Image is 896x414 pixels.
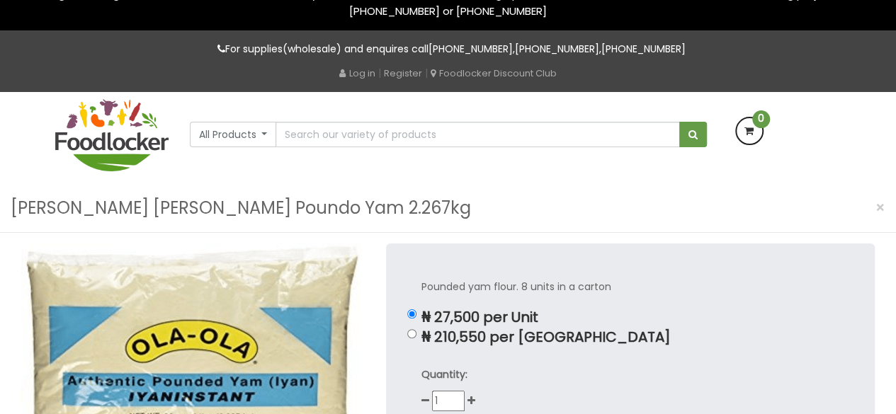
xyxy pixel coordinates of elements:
a: Register [384,67,422,80]
button: Close [868,193,892,222]
span: | [425,66,428,80]
p: ₦ 210,550 per [GEOGRAPHIC_DATA] [421,329,839,345]
a: Log in [339,67,375,80]
p: ₦ 27,500 per Unit [421,309,839,326]
span: × [875,197,885,218]
a: [PHONE_NUMBER] [429,42,513,56]
input: ₦ 27,500 per Unit [407,309,416,318]
input: ₦ 210,550 per [GEOGRAPHIC_DATA] [407,329,416,338]
button: All Products [190,122,277,147]
span: 0 [752,110,770,128]
strong: Quantity: [421,367,467,381]
a: Foodlocker Discount Club [431,67,557,80]
p: Pounded yam flour. 8 units in a carton [421,279,839,295]
input: Search our variety of products [276,122,679,147]
h3: [PERSON_NAME] [PERSON_NAME] Poundo Yam 2.267kg [11,195,471,222]
img: FoodLocker [55,99,169,171]
p: For supplies(wholesale) and enquires call , , [55,41,841,57]
span: | [378,66,381,80]
a: [PHONE_NUMBER] [601,42,686,56]
a: [PHONE_NUMBER] [515,42,599,56]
